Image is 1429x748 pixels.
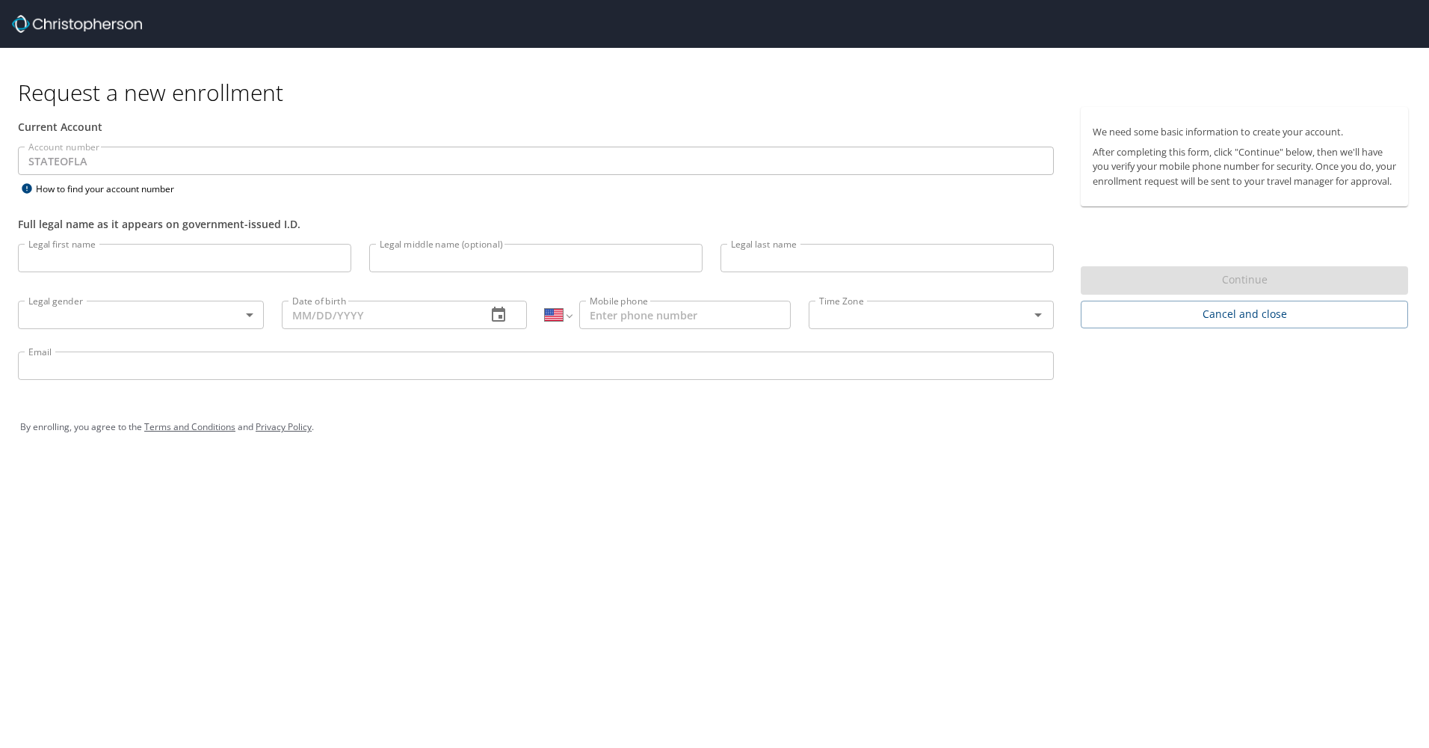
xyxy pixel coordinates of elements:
button: Cancel and close [1081,301,1408,328]
img: cbt logo [12,15,142,33]
h1: Request a new enrollment [18,78,1420,107]
div: Current Account [18,119,1054,135]
a: Terms and Conditions [144,420,235,433]
button: Open [1028,304,1049,325]
div: By enrolling, you agree to the and . [20,408,1409,446]
div: ​ [18,301,264,329]
p: After completing this form, click "Continue" below, then we'll have you verify your mobile phone ... [1093,145,1396,188]
div: Full legal name as it appears on government-issued I.D. [18,216,1054,232]
span: Cancel and close [1093,305,1396,324]
a: Privacy Policy [256,420,312,433]
input: MM/DD/YYYY [282,301,475,329]
p: We need some basic information to create your account. [1093,125,1396,139]
input: Enter phone number [579,301,791,329]
div: How to find your account number [18,180,205,198]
